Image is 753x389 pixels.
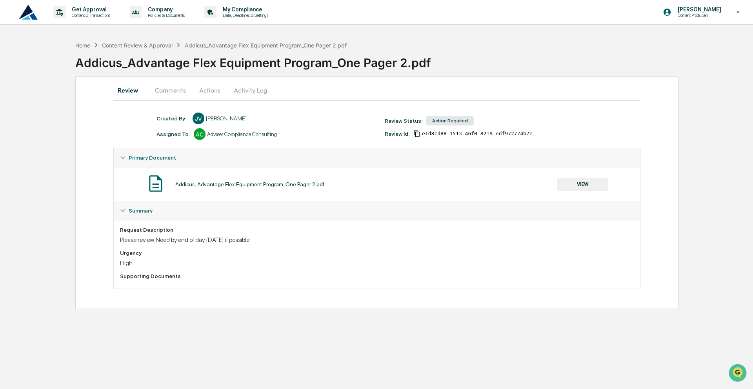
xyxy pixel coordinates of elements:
[142,13,189,18] p: Policies & Documents
[55,133,95,139] a: Powered byPylon
[16,99,51,107] span: Preclearance
[65,99,97,107] span: Attestations
[207,131,277,137] div: Adviser Compliance Consulting
[146,174,166,193] img: Document Icon
[385,131,409,137] div: Review Id:
[557,178,608,191] button: VIEW
[422,131,533,137] span: e1d8cd88-1513-46f0-8219-edf972774b7e
[120,259,634,267] div: High
[156,115,189,122] div: Created By: ‎ ‎
[426,116,474,125] div: Action Required
[133,62,143,72] button: Start new chat
[75,49,753,70] div: Addicus_Advantage Flex Equipment Program_One Pager 2.pdf
[120,236,634,244] div: Please review. Need by end of day [DATE] if possible!
[216,13,272,18] p: Data, Deadlines & Settings
[114,148,640,167] div: Primary Document
[413,130,420,137] span: Copy Id
[54,96,100,110] a: 🗄️Attestations
[156,131,190,137] div: Assigned To:
[16,114,49,122] span: Data Lookup
[75,42,90,49] div: Home
[114,220,640,289] div: Summary
[185,42,347,49] div: Addicus_Advantage Flex Equipment Program_One Pager 2.pdf
[192,81,227,100] button: Actions
[102,42,173,49] div: Content Review & Approval
[113,81,640,100] div: secondary tabs example
[8,60,22,74] img: 1746055101610-c473b297-6a78-478c-a979-82029cc54cd1
[129,155,176,161] span: Primary Document
[671,6,725,13] p: [PERSON_NAME]
[78,133,95,139] span: Pylon
[114,201,640,220] div: Summary
[206,115,247,122] div: [PERSON_NAME]
[120,250,634,256] div: Urgency
[120,273,634,279] div: Supporting Documents
[113,81,149,100] button: Review
[19,5,38,20] img: logo
[8,16,143,29] p: How can we help?
[57,100,63,106] div: 🗄️
[194,128,206,140] div: AC
[5,96,54,110] a: 🖐️Preclearance
[175,181,324,187] div: Addicus_Advantage Flex Equipment Program_One Pager 2.pdf
[65,6,114,13] p: Get Approval
[671,13,725,18] p: Content Producers
[8,100,14,106] div: 🖐️
[149,81,192,100] button: Comments
[114,167,640,201] div: Primary Document
[216,6,272,13] p: My Compliance
[27,68,99,74] div: We're available if you need us!
[193,113,204,124] div: JV
[27,60,129,68] div: Start new chat
[227,81,273,100] button: Activity Log
[120,227,634,233] div: Request Description
[5,111,53,125] a: 🔎Data Lookup
[8,115,14,121] div: 🔎
[385,118,422,124] div: Review Status:
[142,6,189,13] p: Company
[728,363,749,384] iframe: Open customer support
[129,207,153,214] span: Summary
[65,13,114,18] p: Content & Transactions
